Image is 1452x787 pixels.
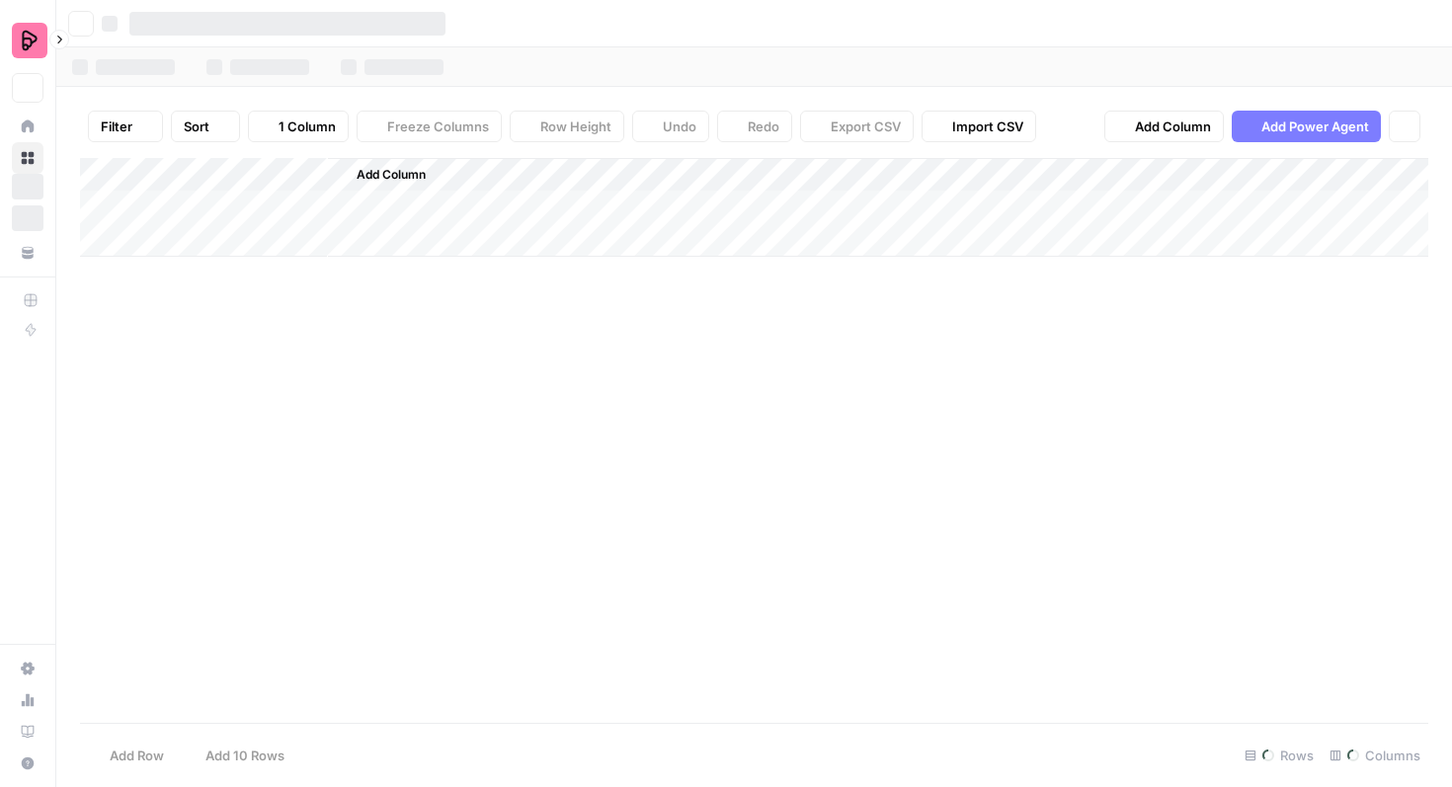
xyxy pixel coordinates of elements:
[12,684,43,716] a: Usage
[800,111,914,142] button: Export CSV
[831,117,901,136] span: Export CSV
[1261,117,1369,136] span: Add Power Agent
[331,162,434,188] button: Add Column
[387,117,489,136] span: Freeze Columns
[184,117,209,136] span: Sort
[12,237,43,269] a: Your Data
[110,746,164,765] span: Add Row
[279,117,336,136] span: 1 Column
[717,111,792,142] button: Redo
[632,111,709,142] button: Undo
[248,111,349,142] button: 1 Column
[12,16,43,65] button: Workspace: Preply
[1237,740,1322,771] div: Rows
[922,111,1036,142] button: Import CSV
[80,740,176,771] button: Add Row
[510,111,624,142] button: Row Height
[205,746,284,765] span: Add 10 Rows
[1135,117,1211,136] span: Add Column
[12,653,43,684] a: Settings
[748,117,779,136] span: Redo
[12,716,43,748] a: Learning Hub
[88,111,163,142] button: Filter
[176,740,296,771] button: Add 10 Rows
[171,111,240,142] button: Sort
[1322,740,1428,771] div: Columns
[1104,111,1224,142] button: Add Column
[1232,111,1381,142] button: Add Power Agent
[663,117,696,136] span: Undo
[12,23,47,58] img: Preply Logo
[357,111,502,142] button: Freeze Columns
[12,111,43,142] a: Home
[540,117,611,136] span: Row Height
[12,142,43,174] a: Browse
[101,117,132,136] span: Filter
[357,166,426,184] span: Add Column
[12,748,43,779] button: Help + Support
[952,117,1023,136] span: Import CSV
